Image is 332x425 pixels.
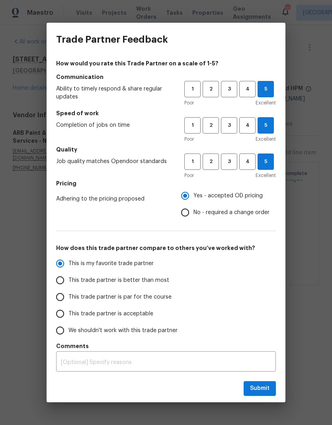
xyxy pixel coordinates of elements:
span: We shouldn't work with this trade partner [68,327,178,335]
div: How does this trade partner compare to others you’ve worked with? [56,255,276,339]
span: 5 [258,157,273,166]
span: This trade partner is par for the course [68,293,172,301]
button: 2 [203,153,219,170]
span: Excellent [256,99,276,107]
h5: Speed of work [56,109,276,117]
button: 5 [258,153,274,170]
span: Job quality matches Opendoor standards [56,157,172,165]
button: 3 [221,81,237,97]
div: Pricing [181,187,276,221]
span: Submit [250,384,270,394]
button: Submit [244,381,276,396]
button: 4 [239,153,256,170]
span: 3 [222,85,236,94]
span: This is my favorite trade partner [68,260,154,268]
button: 2 [203,117,219,134]
button: 4 [239,117,256,134]
h3: Trade Partner Feedback [56,34,168,45]
span: Excellent [256,135,276,143]
span: 1 [185,85,200,94]
span: This trade partner is acceptable [68,310,153,318]
span: 1 [185,157,200,166]
span: No - required a change order [193,209,270,217]
button: 5 [258,117,274,134]
span: 1 [185,121,200,130]
span: 2 [203,121,218,130]
span: 4 [240,85,255,94]
span: Excellent [256,171,276,179]
button: 3 [221,117,237,134]
span: Poor [184,171,194,179]
button: 1 [184,81,201,97]
span: 5 [258,121,273,130]
button: 5 [258,81,274,97]
span: 3 [222,157,236,166]
button: 2 [203,81,219,97]
h5: Communication [56,73,276,81]
span: Ability to timely respond & share regular updates [56,85,172,101]
button: 1 [184,117,201,134]
span: Poor [184,99,194,107]
span: Completion of jobs on time [56,121,172,129]
span: Yes - accepted OD pricing [193,192,263,200]
span: This trade partner is better than most [68,276,169,285]
button: 1 [184,153,201,170]
button: 4 [239,81,256,97]
button: 3 [221,153,237,170]
span: Adhering to the pricing proposed [56,195,168,203]
span: 4 [240,121,255,130]
h4: How would you rate this Trade Partner on a scale of 1-5? [56,59,276,67]
span: Poor [184,135,194,143]
h5: Comments [56,342,276,350]
h5: Pricing [56,179,276,187]
span: 2 [203,85,218,94]
span: 2 [203,157,218,166]
h5: How does this trade partner compare to others you’ve worked with? [56,244,276,252]
span: 4 [240,157,255,166]
h5: Quality [56,146,276,153]
span: 3 [222,121,236,130]
span: 5 [258,85,273,94]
